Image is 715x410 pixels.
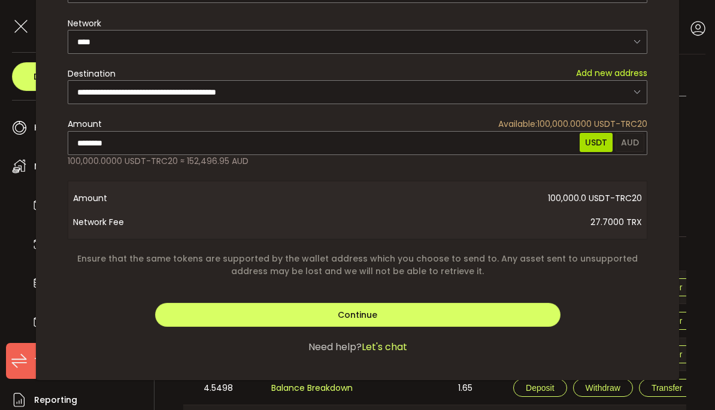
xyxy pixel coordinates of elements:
[655,353,715,410] iframe: Chat Widget
[498,118,537,130] span: Available:
[68,17,108,29] label: Network
[576,67,647,80] span: Add new address
[338,309,377,321] span: Continue
[169,210,641,234] span: 27.7000 TRX
[155,303,561,327] button: Continue
[498,118,647,130] span: 100,000.0000 USDT-TRC20
[68,68,116,80] span: Destination
[73,186,169,210] span: Amount
[616,133,644,152] span: AUD
[362,340,407,354] span: Let's chat
[73,210,169,234] span: Network Fee
[68,155,249,168] span: 100,000.0000 USDT-TRC20 ≈ 152,496.95 AUD
[169,186,641,210] span: 100,000.0 USDT-TRC20
[68,118,102,130] span: Amount
[308,340,362,354] span: Need help?
[580,133,613,152] span: USDT
[68,253,647,278] span: Ensure that the same tokens are supported by the wallet address which you choose to send to. Any ...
